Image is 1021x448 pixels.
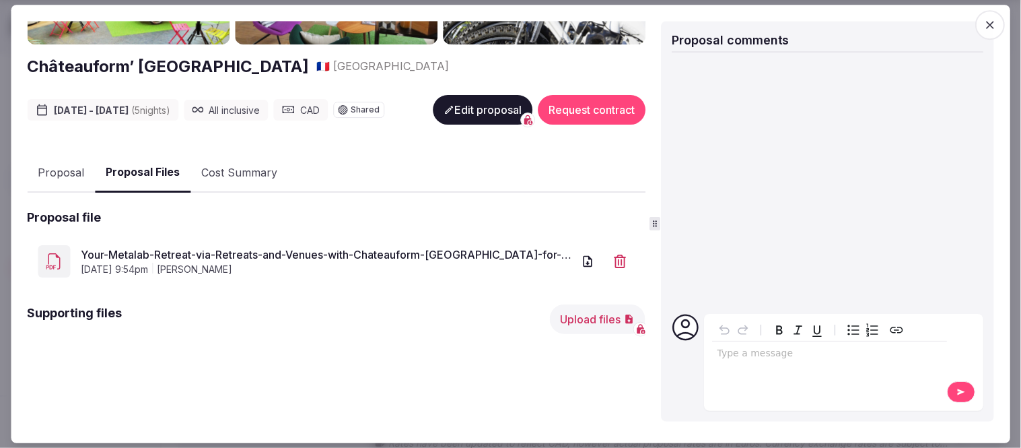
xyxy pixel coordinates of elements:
[550,305,645,334] button: Upload files
[190,154,288,193] button: Cost Summary
[863,321,882,340] button: Numbered list
[27,210,101,226] h2: Proposal file
[317,59,330,74] button: 🇫🇷
[184,100,269,121] div: All inclusive
[844,321,863,340] button: Bulleted list
[317,60,330,73] span: 🇫🇷
[844,321,882,340] div: toggle group
[712,342,947,369] div: editable markdown
[27,55,309,78] a: Châteauform’ [GEOGRAPHIC_DATA]
[770,321,789,340] button: Bold
[81,247,573,263] a: Your-Metalab-Retreat-via-Retreats-and-Venues-with-Chateauform-[GEOGRAPHIC_DATA]-for-21st-[DATE]-1...
[433,96,532,125] button: Edit proposal
[789,321,808,340] button: Italic
[157,263,232,276] span: [PERSON_NAME]
[27,305,122,334] h2: Supporting files
[27,154,95,193] button: Proposal
[538,96,645,125] button: Request contract
[351,106,380,115] span: Shared
[274,100,328,121] div: CAD
[54,104,170,117] span: [DATE] - [DATE]
[81,263,148,276] span: [DATE] 9:54pm
[95,154,190,193] button: Proposal Files
[333,59,449,74] span: [GEOGRAPHIC_DATA]
[131,104,170,116] span: ( 5 night s )
[887,321,906,340] button: Create link
[808,321,826,340] button: Underline
[672,33,789,47] span: Proposal comments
